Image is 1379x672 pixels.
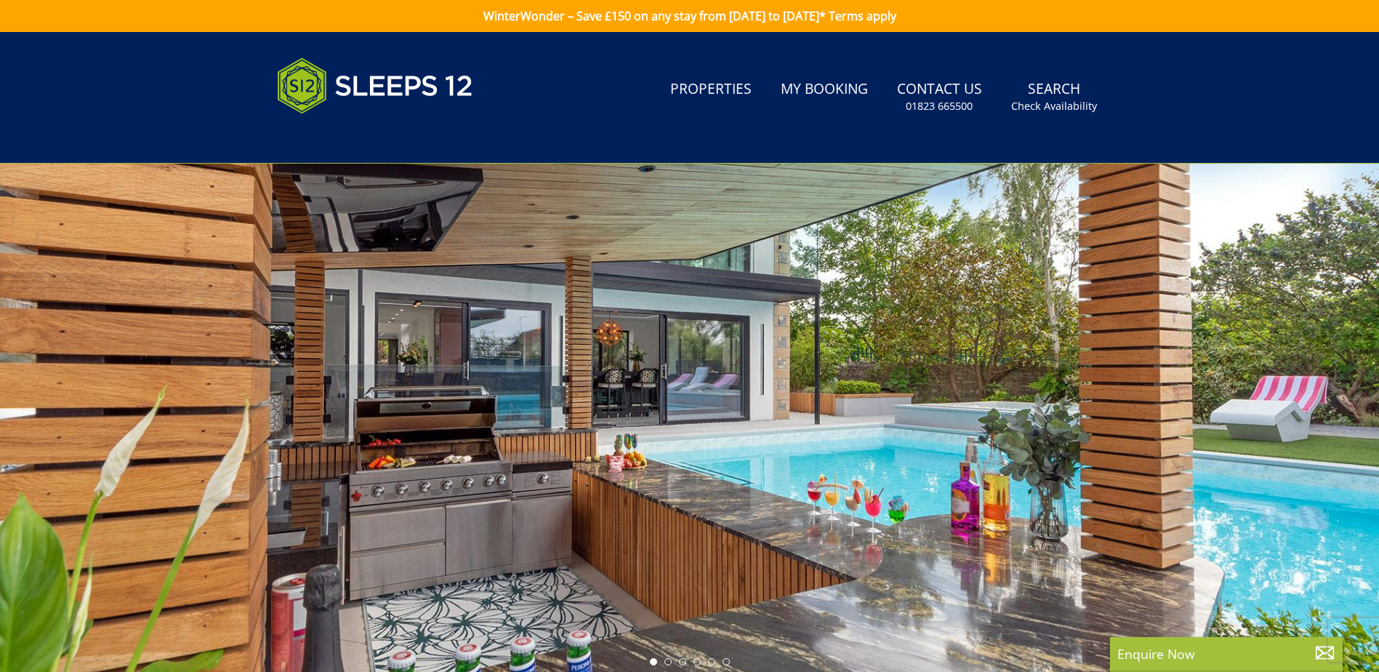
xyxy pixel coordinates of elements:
a: SearchCheck Availability [1005,73,1103,121]
small: Check Availability [1011,99,1097,113]
p: Enquire Now [1117,644,1335,663]
small: 01823 665500 [906,99,973,113]
a: Contact Us01823 665500 [891,73,988,121]
a: Properties [664,73,757,106]
iframe: Customer reviews powered by Trustpilot [270,131,422,143]
a: My Booking [775,73,874,106]
img: Sleeps 12 [277,49,473,122]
